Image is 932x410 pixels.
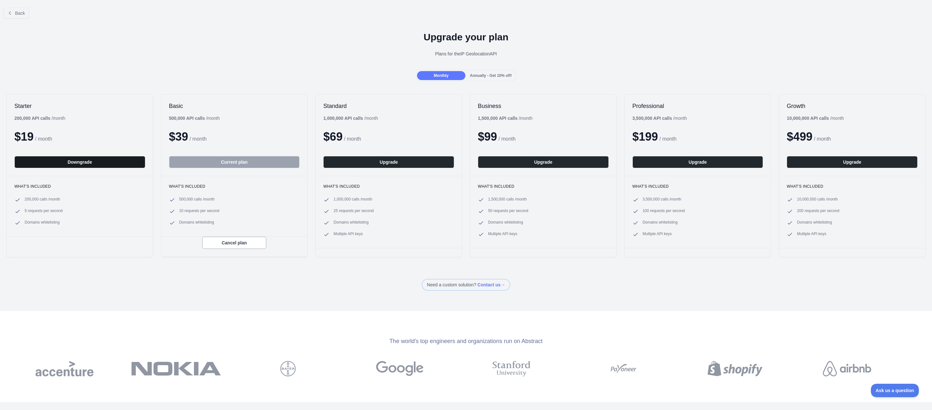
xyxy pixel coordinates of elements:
iframe: Toggle Customer Support [871,384,919,397]
h2: Standard [323,102,454,110]
div: / month [478,115,533,121]
div: / month [632,115,687,121]
h2: Business [478,102,609,110]
b: 1,500,000 API calls [478,116,518,121]
b: 3,500,000 API calls [632,116,672,121]
h2: Professional [632,102,763,110]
